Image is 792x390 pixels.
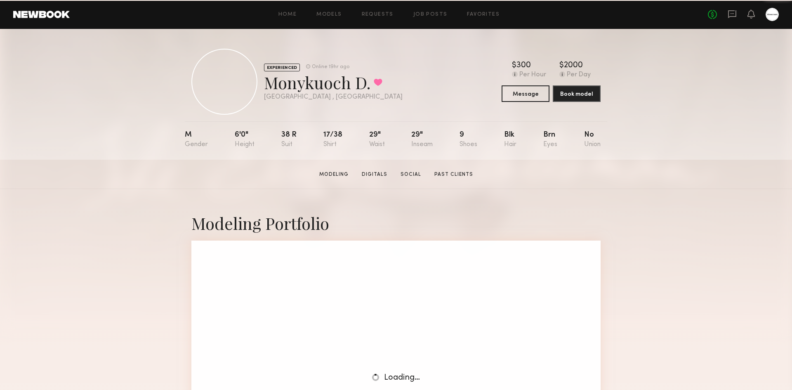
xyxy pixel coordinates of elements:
[323,131,342,148] div: 17/38
[384,374,420,382] span: Loading…
[559,61,564,70] div: $
[235,131,255,148] div: 6'0"
[281,131,297,148] div: 38 r
[397,171,424,178] a: Social
[264,94,403,101] div: [GEOGRAPHIC_DATA] , [GEOGRAPHIC_DATA]
[316,12,342,17] a: Models
[185,131,208,148] div: M
[567,71,591,79] div: Per Day
[564,61,583,70] div: 2000
[312,64,349,70] div: Online 19hr ago
[278,12,297,17] a: Home
[543,131,557,148] div: Brn
[516,61,531,70] div: 300
[316,171,352,178] a: Modeling
[191,212,601,234] div: Modeling Portfolio
[504,131,516,148] div: Blk
[512,61,516,70] div: $
[362,12,394,17] a: Requests
[467,12,500,17] a: Favorites
[519,71,546,79] div: Per Hour
[264,64,300,71] div: EXPERIENCED
[413,12,448,17] a: Job Posts
[553,85,601,102] button: Book model
[460,131,477,148] div: 9
[431,171,476,178] a: Past Clients
[358,171,391,178] a: Digitals
[584,131,601,148] div: No
[264,71,403,93] div: Monykuoch D.
[502,85,549,102] button: Message
[411,131,433,148] div: 29"
[369,131,385,148] div: 29"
